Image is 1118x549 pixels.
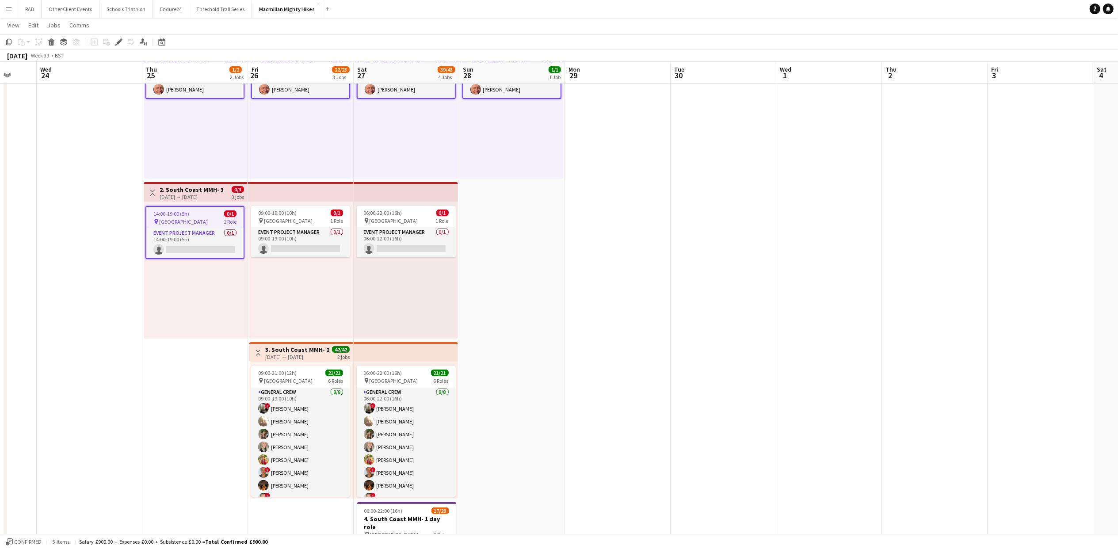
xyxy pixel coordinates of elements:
[258,210,297,216] span: 09:00-19:00 (10h)
[28,21,38,29] span: Edit
[79,538,267,545] div: Salary £900.00 + Expenses £0.00 + Subsistence £0.00 =
[230,74,244,80] div: 2 Jobs
[370,217,418,224] span: [GEOGRAPHIC_DATA]
[232,186,244,193] span: 0/3
[145,206,244,259] app-job-card: 14:00-19:00 (5h)0/1 [GEOGRAPHIC_DATA]1 RoleEvent Project Manager0/114:00-19:00 (5h)
[252,0,322,18] button: Macmillan Mighty Hikes
[50,538,72,545] span: 5 items
[265,403,270,408] span: !
[146,65,157,73] span: Thu
[146,228,244,258] app-card-role: Event Project Manager0/114:00-19:00 (5h)
[205,538,267,545] span: Total Confirmed £900.00
[251,366,350,497] app-job-card: 09:00-21:00 (12h)21/21 [GEOGRAPHIC_DATA]6 RolesGeneral Crew8/809:00-19:00 (10h)![PERSON_NAME][PER...
[232,193,244,200] div: 3 jobs
[1097,65,1107,73] span: Sat
[438,66,455,73] span: 39/43
[153,210,189,217] span: 14:00-19:00 (5h)
[159,218,208,225] span: [GEOGRAPHIC_DATA]
[431,507,449,514] span: 17/20
[4,537,43,547] button: Confirmed
[251,206,350,257] app-job-card: 09:00-19:00 (10h)0/1 [GEOGRAPHIC_DATA]1 RoleEvent Project Manager0/109:00-19:00 (10h)
[357,366,456,497] app-job-card: 06:00-22:00 (16h)21/21 [GEOGRAPHIC_DATA]6 RolesGeneral Crew8/806:00-22:00 (16h)![PERSON_NAME][PER...
[357,227,456,257] app-card-role: Event Project Manager0/106:00-22:00 (16h)
[357,387,456,507] app-card-role: General Crew8/806:00-22:00 (16h)![PERSON_NAME][PERSON_NAME][PERSON_NAME][PERSON_NAME][PERSON_NAME...
[99,0,153,18] button: Schools Triathlon
[364,370,402,376] span: 06:00-22:00 (16h)
[549,66,561,73] span: 1/1
[69,21,89,29] span: Comms
[264,377,313,384] span: [GEOGRAPHIC_DATA]
[567,70,580,80] span: 29
[370,377,418,384] span: [GEOGRAPHIC_DATA]
[250,70,259,80] span: 26
[434,531,449,538] span: 2 Roles
[328,377,343,384] span: 6 Roles
[778,70,791,80] span: 1
[1095,70,1107,80] span: 4
[436,210,449,216] span: 0/1
[153,0,189,18] button: Endure24
[370,493,376,498] span: !
[265,354,331,360] div: [DATE] → [DATE]
[549,74,561,80] div: 1 Job
[44,19,64,31] a: Jobs
[431,370,449,376] span: 21/21
[331,210,343,216] span: 0/1
[264,217,313,224] span: [GEOGRAPHIC_DATA]
[55,52,64,59] div: BST
[251,227,350,257] app-card-role: Event Project Manager0/109:00-19:00 (10h)
[265,493,270,498] span: !
[66,19,93,31] a: Comms
[42,0,99,18] button: Other Client Events
[145,70,157,80] span: 25
[265,467,270,473] span: !
[7,51,27,60] div: [DATE]
[884,70,897,80] span: 2
[674,65,684,73] span: Tue
[357,206,456,257] app-job-card: 06:00-22:00 (16h)0/1 [GEOGRAPHIC_DATA]1 RoleEvent Project Manager0/106:00-22:00 (16h)
[462,70,473,80] span: 28
[990,70,998,80] span: 3
[14,539,42,545] span: Confirmed
[337,353,350,360] div: 2 jobs
[370,531,419,538] span: [GEOGRAPHIC_DATA]
[364,210,402,216] span: 06:00-22:00 (16h)
[673,70,684,80] span: 30
[885,65,897,73] span: Thu
[780,65,791,73] span: Wed
[991,65,998,73] span: Fri
[160,186,225,194] h3: 2. South Coast MMH- 3 day role
[357,515,456,531] h3: 4. South Coast MMH- 1 day role
[436,217,449,224] span: 1 Role
[251,387,350,507] app-card-role: General Crew8/809:00-19:00 (10h)![PERSON_NAME][PERSON_NAME][PERSON_NAME][PERSON_NAME][PERSON_NAME...
[332,74,349,80] div: 3 Jobs
[189,0,252,18] button: Threshold Trail Series
[258,370,297,376] span: 09:00-21:00 (12h)
[29,52,51,59] span: Week 39
[7,21,19,29] span: View
[224,218,237,225] span: 1 Role
[370,403,376,408] span: !
[434,377,449,384] span: 6 Roles
[47,21,61,29] span: Jobs
[569,65,580,73] span: Mon
[438,74,455,80] div: 4 Jobs
[370,467,376,473] span: !
[463,65,473,73] span: Sun
[332,346,350,353] span: 42/42
[224,210,237,217] span: 0/1
[25,19,42,31] a: Edit
[39,70,52,80] span: 24
[332,66,350,73] span: 22/23
[18,0,42,18] button: RAB
[229,66,242,73] span: 1/2
[364,507,403,514] span: 06:00-22:00 (16h)
[357,65,367,73] span: Sat
[265,346,331,354] h3: 3. South Coast MMH- 2 day role
[40,65,52,73] span: Wed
